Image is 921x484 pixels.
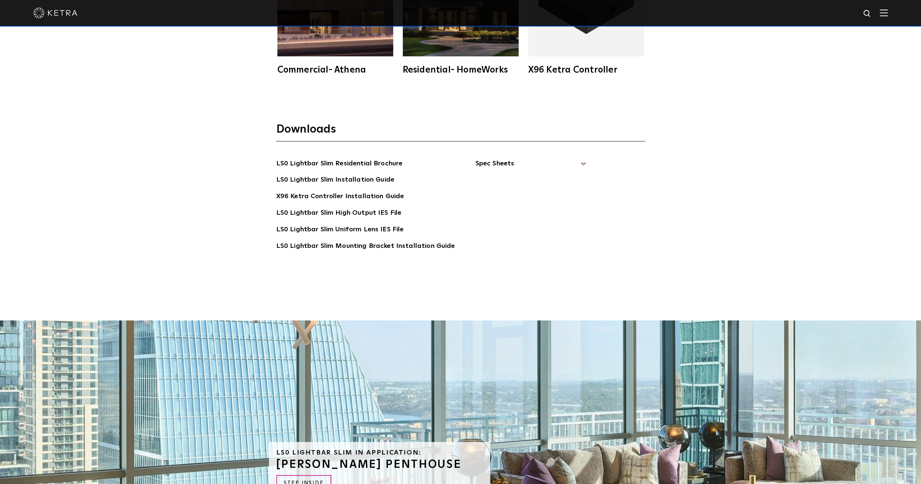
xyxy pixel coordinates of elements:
img: Hamburger%20Nav.svg [880,9,888,16]
a: LS0 Lightbar Slim Installation Guide [276,175,394,186]
span: Spec Sheets [475,158,586,175]
a: X96 Ketra Controller Installation Guide [276,191,404,203]
a: LS0 Lightbar Slim High Output IES File [276,208,402,220]
h6: LS0 Lightbar Slim in Application: [276,449,483,456]
h3: Downloads [276,122,645,141]
img: search icon [863,9,872,18]
a: LS0 Lightbar Slim Uniform Lens IES File [276,224,404,236]
a: LS0 Lightbar Slim Residential Brochure [276,158,403,170]
img: ketra-logo-2019-white [33,7,77,18]
a: LS0 Lightbar Slim Mounting Bracket Installation Guide [276,241,455,253]
div: X96 Ketra Controller [528,66,644,74]
h3: [PERSON_NAME] PENTHOUSE [276,459,483,470]
div: Commercial- Athena [277,66,393,74]
div: Residential- HomeWorks [403,66,519,74]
